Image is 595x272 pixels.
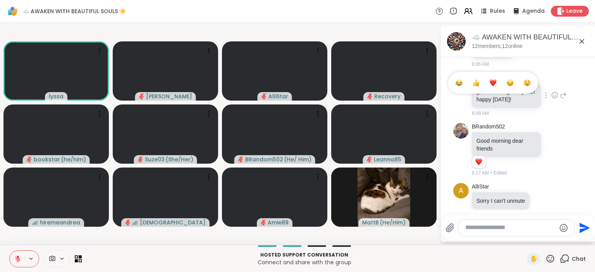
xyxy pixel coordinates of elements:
span: A [459,186,463,196]
span: Suze03 [145,156,165,163]
span: ( he/him ) [61,156,86,163]
button: Send [575,219,592,236]
p: Sorry I can’t unmute [476,197,525,205]
span: audio-muted [367,157,372,162]
span: 6:17 AM [472,169,489,176]
span: audio-muted [27,157,32,162]
span: [PERSON_NAME] [146,92,192,100]
textarea: Type your message [465,224,555,232]
a: AlliStar [472,183,489,191]
div: ☁️ AWAKEN WITH BEAUTIFUL SOULS ☀️ , [DATE] [472,33,590,42]
span: Edited [494,169,507,176]
button: Select Reaction: Astonished [519,75,535,91]
span: hiremeandrea [40,219,80,226]
p: Good morning dear friends [476,137,537,152]
span: ( He/Him ) [380,219,406,226]
div: Reaction list [472,156,486,168]
span: audio-muted [261,220,266,225]
span: Amie89 [268,219,289,226]
img: ShareWell Logomark [6,5,19,18]
span: • [490,169,492,176]
span: Recovery [374,92,401,100]
span: Agenda [522,7,545,15]
span: bookstar [34,156,60,163]
span: audio-muted [261,94,267,99]
button: Select Reaction: Heart [485,75,501,91]
button: Select Reaction: Thumbs up [468,75,484,91]
span: audio-muted [367,94,373,99]
span: Leanna85 [374,156,401,163]
span: ( He/ Him ) [284,156,311,163]
span: Chat [572,255,586,263]
span: [DEMOGRAPHIC_DATA] [140,219,206,226]
span: audio-muted [139,94,144,99]
button: Select Reaction: Joy [451,75,467,91]
span: MattB [362,219,379,226]
span: 6:06 AM [472,61,489,68]
span: lyssa [49,92,64,100]
span: audio-muted [238,157,244,162]
a: BRandom502 [472,123,505,131]
button: Emoji picker [559,223,568,233]
span: ✋ [530,254,538,263]
p: Connect and share with the group [86,258,522,266]
img: https://sharewell-space-live.sfo3.digitaloceanspaces.com/user-generated/127af2b2-1259-4cf0-9fd7-7... [453,123,469,139]
span: audio-muted [125,220,131,225]
p: good morning everyone! happy [DATE]! [476,88,537,103]
p: 12 members, 12 online [472,43,523,50]
p: Hosted support conversation [86,251,522,258]
span: Leave [566,7,583,15]
button: Reactions: love [475,159,483,165]
button: Select Reaction: Sad [502,75,518,91]
span: Rules [490,7,505,15]
span: ( She/Her ) [165,156,193,163]
span: AlliStar [268,92,288,100]
span: 6:09 AM [472,110,489,117]
span: BRandom502 [245,156,283,163]
span: ☁️ AWAKEN WITH BEAUTIFUL SOULS ☀️ [22,7,126,15]
img: MattB [358,168,410,227]
span: audio-muted [138,157,143,162]
img: ☁️ AWAKEN WITH BEAUTIFUL SOULS ☀️ , Oct 12 [447,32,466,51]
